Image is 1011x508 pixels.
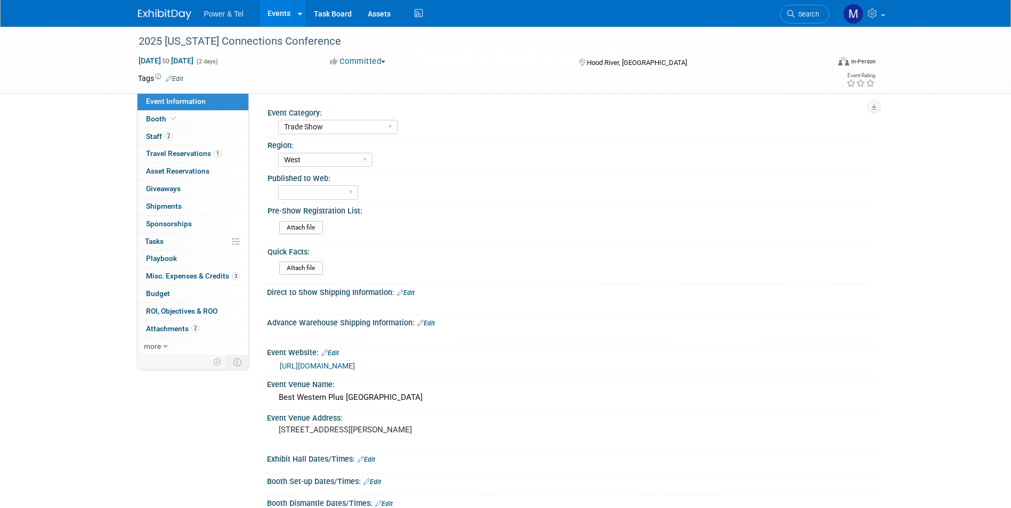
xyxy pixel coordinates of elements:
[780,5,829,23] a: Search
[838,57,849,65] img: Format-Inperson.png
[146,254,177,263] span: Playbook
[268,244,869,257] div: Quick Facts:
[279,425,508,435] pre: [STREET_ADDRESS][PERSON_NAME]
[138,303,248,320] a: ROI, Objectives & ROO
[267,376,873,390] div: Event Venue Name:
[146,289,170,298] span: Budget
[146,114,179,123] span: Booth
[146,97,206,105] span: Event Information
[268,170,869,184] div: Published to Web:
[843,4,863,24] img: Madalyn Bobbitt
[227,355,248,369] td: Toggle Event Tabs
[144,342,161,350] span: more
[166,75,183,83] a: Edit
[191,324,199,332] span: 2
[135,32,813,51] div: 2025 [US_STATE] Connections Conference
[267,315,873,329] div: Advance Warehouse Shipping Information:
[138,163,248,180] a: Asset Reservations
[358,456,375,463] a: Edit
[138,338,248,355] a: more
[146,307,217,315] span: ROI, Objectives & ROO
[397,289,415,297] a: Edit
[146,132,173,141] span: Staff
[171,116,176,121] i: Booth reservation complete
[138,9,191,20] img: ExhibitDay
[138,181,248,198] a: Giveaways
[363,478,381,486] a: Edit
[138,321,248,338] a: Attachments2
[146,219,192,228] span: Sponsorships
[268,137,869,151] div: Region:
[268,203,869,216] div: Pre-Show Registration List:
[267,451,873,465] div: Exhibit Hall Dates/Times:
[145,237,164,245] span: Tasks
[138,73,183,84] td: Tags
[280,362,355,370] a: [URL][DOMAIN_NAME]
[138,56,194,65] span: [DATE] [DATE]
[587,59,687,67] span: Hood River, [GEOGRAPHIC_DATA]
[375,500,393,507] a: Edit
[795,10,819,18] span: Search
[321,349,339,357] a: Edit
[851,58,876,65] div: In-Person
[417,319,435,327] a: Edit
[138,250,248,267] a: Playbook
[146,324,199,333] span: Attachments
[138,128,248,145] a: Staff2
[214,150,222,158] span: 1
[138,285,248,302] a: Budget
[267,473,873,487] div: Booth Set-up Dates/Times:
[138,216,248,233] a: Sponsorships
[275,389,866,406] div: Best Western Plus [GEOGRAPHIC_DATA]
[138,198,248,215] a: Shipments
[267,410,873,423] div: Event Venue Address:
[326,56,390,67] button: Committed
[138,93,248,110] a: Event Information
[138,145,248,162] a: Travel Reservations1
[146,184,181,193] span: Giveaways
[165,132,173,140] span: 2
[138,268,248,285] a: Misc. Expenses & Credits3
[138,233,248,250] a: Tasks
[766,55,876,71] div: Event Format
[146,272,240,280] span: Misc. Expenses & Credits
[846,73,875,78] div: Event Rating
[146,202,182,210] span: Shipments
[232,272,240,280] span: 3
[267,284,873,298] div: Direct to Show Shipping Information:
[146,149,222,158] span: Travel Reservations
[204,10,244,18] span: Power & Tel
[208,355,227,369] td: Personalize Event Tab Strip
[267,345,873,358] div: Event Website:
[161,56,171,65] span: to
[196,58,218,65] span: (2 days)
[268,105,869,118] div: Event Category:
[146,167,209,175] span: Asset Reservations
[138,111,248,128] a: Booth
